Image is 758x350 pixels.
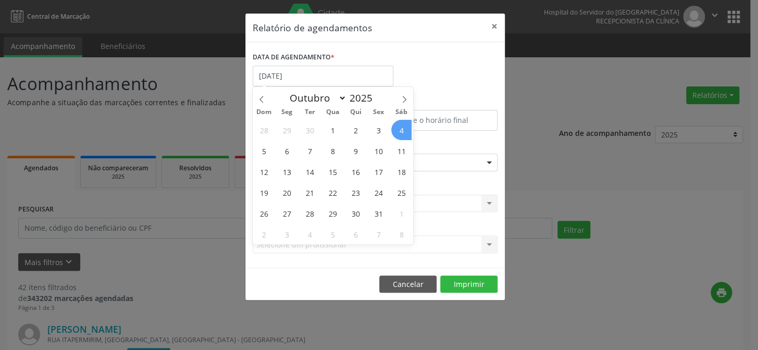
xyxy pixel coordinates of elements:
span: Outubro 24, 2025 [368,182,389,203]
span: Sáb [390,109,413,116]
span: Outubro 15, 2025 [322,161,343,182]
span: Outubro 31, 2025 [368,203,389,223]
span: Seg [276,109,299,116]
label: ATÉ [378,94,498,110]
input: Year [346,91,381,105]
button: Imprimir [440,276,498,293]
select: Month [284,91,347,105]
span: Outubro 16, 2025 [345,161,366,182]
span: Outubro 18, 2025 [391,161,412,182]
span: Outubro 22, 2025 [322,182,343,203]
input: Selecione uma data ou intervalo [253,66,393,86]
span: Novembro 5, 2025 [322,224,343,244]
button: Close [484,14,505,39]
span: Novembro 7, 2025 [368,224,389,244]
span: Outubro 6, 2025 [277,141,297,161]
span: Outubro 17, 2025 [368,161,389,182]
span: Ter [299,109,321,116]
span: Outubro 20, 2025 [277,182,297,203]
span: Dom [253,109,276,116]
span: Outubro 7, 2025 [300,141,320,161]
span: Novembro 2, 2025 [254,224,274,244]
span: Outubro 2, 2025 [345,120,366,140]
span: Novembro 4, 2025 [300,224,320,244]
span: Outubro 27, 2025 [277,203,297,223]
span: Outubro 25, 2025 [391,182,412,203]
span: Setembro 29, 2025 [277,120,297,140]
span: Novembro 8, 2025 [391,224,412,244]
span: Outubro 8, 2025 [322,141,343,161]
span: Setembro 30, 2025 [300,120,320,140]
span: Outubro 19, 2025 [254,182,274,203]
span: Qua [321,109,344,116]
span: Outubro 9, 2025 [345,141,366,161]
span: Outubro 21, 2025 [300,182,320,203]
input: Selecione o horário final [378,110,498,131]
span: Outubro 4, 2025 [391,120,412,140]
span: Outubro 10, 2025 [368,141,389,161]
span: Outubro 12, 2025 [254,161,274,182]
span: Novembro 1, 2025 [391,203,412,223]
span: Outubro 23, 2025 [345,182,366,203]
span: Novembro 3, 2025 [277,224,297,244]
span: Outubro 29, 2025 [322,203,343,223]
span: Outubro 1, 2025 [322,120,343,140]
span: Outubro 28, 2025 [300,203,320,223]
span: Outubro 14, 2025 [300,161,320,182]
span: Outubro 30, 2025 [345,203,366,223]
span: Outubro 13, 2025 [277,161,297,182]
span: Sex [367,109,390,116]
button: Cancelar [379,276,437,293]
span: Outubro 11, 2025 [391,141,412,161]
span: Outubro 26, 2025 [254,203,274,223]
h5: Relatório de agendamentos [253,21,372,34]
label: DATA DE AGENDAMENTO [253,49,334,66]
span: Setembro 28, 2025 [254,120,274,140]
span: Novembro 6, 2025 [345,224,366,244]
span: Outubro 3, 2025 [368,120,389,140]
span: Outubro 5, 2025 [254,141,274,161]
span: Qui [344,109,367,116]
